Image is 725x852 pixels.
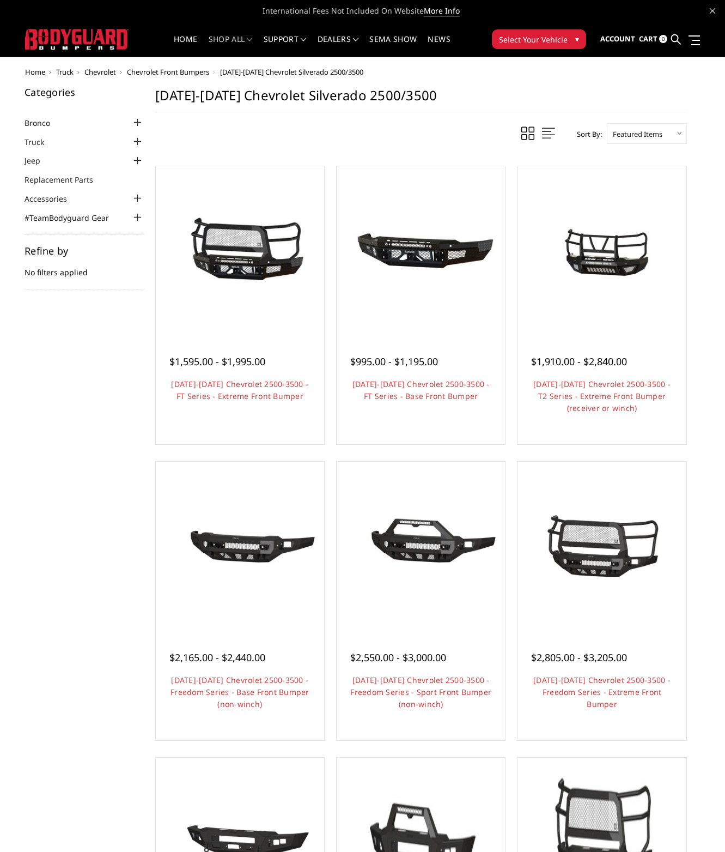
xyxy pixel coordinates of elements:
[350,675,491,709] a: [DATE]-[DATE] Chevrolet 2500-3500 - Freedom Series - Sport Front Bumper (non-winch)
[571,126,602,142] label: Sort By:
[318,35,359,57] a: Dealers
[600,34,635,44] span: Account
[350,355,438,368] span: $995.00 - $1,195.00
[169,651,265,664] span: $2,165.00 - $2,440.00
[659,35,667,43] span: 0
[533,675,671,709] a: [DATE]-[DATE] Chevrolet 2500-3500 - Freedom Series - Extreme Front Bumper
[171,379,308,401] a: [DATE]-[DATE] Chevrolet 2500-3500 - FT Series - Extreme Front Bumper
[25,212,123,223] a: #TeamBodyguard Gear
[174,35,197,57] a: Home
[520,169,683,332] a: 2024-2025 Chevrolet 2500-3500 - T2 Series - Extreme Front Bumper (receiver or winch) 2024-2025 Ch...
[25,67,45,77] a: Home
[170,675,309,709] a: [DATE]-[DATE] Chevrolet 2500-3500 - Freedom Series - Base Front Bumper (non-winch)
[25,155,54,166] a: Jeep
[352,379,490,401] a: [DATE]-[DATE] Chevrolet 2500-3500 - FT Series - Base Front Bumper
[159,508,321,584] img: 2024-2025 Chevrolet 2500-3500 - Freedom Series - Base Front Bumper (non-winch)
[25,136,58,148] a: Truck
[25,246,144,289] div: No filters applied
[25,193,81,204] a: Accessories
[531,651,627,664] span: $2,805.00 - $3,205.00
[639,25,667,54] a: Cart 0
[159,464,321,627] a: 2024-2025 Chevrolet 2500-3500 - Freedom Series - Base Front Bumper (non-winch)
[339,464,502,627] a: 2024-2025 Chevrolet 2500-3500 - Freedom Series - Sport Front Bumper (non-winch)
[350,651,446,664] span: $2,550.00 - $3,000.00
[531,355,627,368] span: $1,910.00 - $2,840.00
[369,35,417,57] a: SEMA Show
[25,117,64,129] a: Bronco
[159,169,321,332] a: 2024-2025 Chevrolet 2500-3500 - FT Series - Extreme Front Bumper 2024-2025 Chevrolet 2500-3500 - ...
[600,25,635,54] a: Account
[127,67,209,77] a: Chevrolet Front Bumpers
[339,169,502,332] a: 2024-2025 Chevrolet 2500-3500 - FT Series - Base Front Bumper 2024-2025 Chevrolet 2500-3500 - FT ...
[25,87,144,97] h5: Categories
[533,379,671,413] a: [DATE]-[DATE] Chevrolet 2500-3500 - T2 Series - Extreme Front Bumper (receiver or winch)
[84,67,116,77] a: Chevrolet
[499,34,568,45] span: Select Your Vehicle
[169,355,265,368] span: $1,595.00 - $1,995.00
[424,5,460,16] a: More Info
[209,35,253,57] a: shop all
[25,174,107,185] a: Replacement Parts
[520,464,683,627] a: 2024-2025 Chevrolet 2500-3500 - Freedom Series - Extreme Front Bumper
[639,34,657,44] span: Cart
[25,246,144,256] h5: Refine by
[56,67,74,77] a: Truck
[428,35,450,57] a: News
[25,29,129,49] img: BODYGUARD BUMPERS
[575,33,579,45] span: ▾
[264,35,307,57] a: Support
[339,508,502,584] img: 2024-2025 Chevrolet 2500-3500 - Freedom Series - Sport Front Bumper (non-winch)
[492,29,586,49] button: Select Your Vehicle
[155,87,687,112] h1: [DATE]-[DATE] Chevrolet Silverado 2500/3500
[520,508,683,584] img: 2024-2025 Chevrolet 2500-3500 - Freedom Series - Extreme Front Bumper
[220,67,363,77] span: [DATE]-[DATE] Chevrolet Silverado 2500/3500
